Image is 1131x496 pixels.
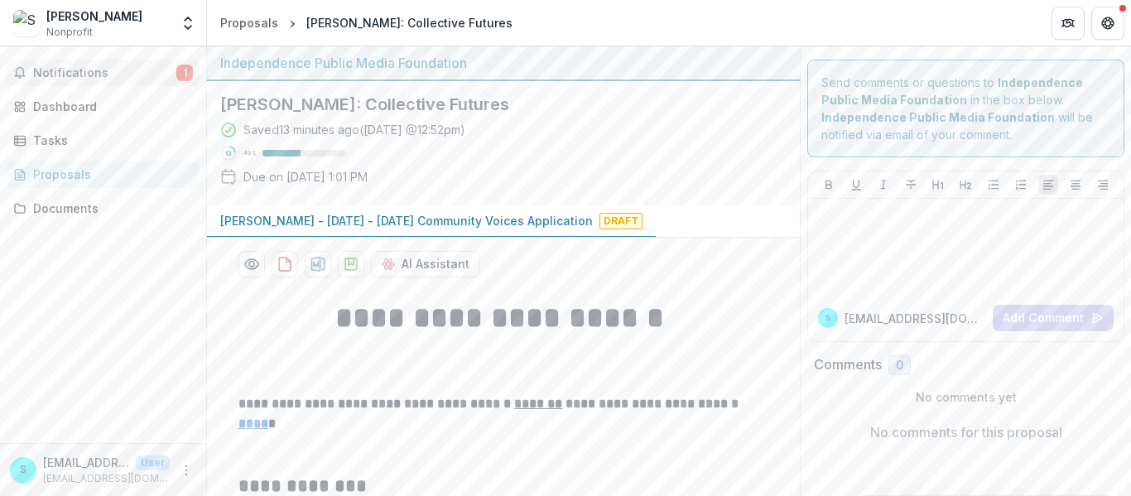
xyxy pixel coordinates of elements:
[136,455,170,470] p: User
[33,98,186,115] div: Dashboard
[238,251,265,277] button: Preview 48d2d365-044d-4e73-b2b2-733e5c5eb9fe-0.pdf
[1091,7,1124,40] button: Get Help
[43,471,170,486] p: [EMAIL_ADDRESS][DOMAIN_NAME]
[7,93,200,120] a: Dashboard
[220,212,593,229] p: [PERSON_NAME] - [DATE] - [DATE] Community Voices Application
[7,127,200,154] a: Tasks
[901,175,921,195] button: Strike
[825,314,830,322] div: sarahmtrad@gmail.com
[821,110,1055,124] strong: Independence Public Media Foundation
[819,175,839,195] button: Bold
[243,168,368,185] p: Due on [DATE] 1:01 PM
[13,10,40,36] img: Sarah Trad
[1052,7,1085,40] button: Partners
[1011,175,1031,195] button: Ordered List
[846,175,866,195] button: Underline
[220,14,278,31] div: Proposals
[243,121,465,138] div: Saved 13 minutes ago ( [DATE] @ 12:52pm )
[220,53,787,73] div: Independence Public Media Foundation
[33,66,176,80] span: Notifications
[33,166,186,183] div: Proposals
[1066,175,1085,195] button: Align Center
[43,454,129,471] p: [EMAIL_ADDRESS][DOMAIN_NAME]
[814,357,882,373] h2: Comments
[870,422,1062,442] p: No comments for this proposal
[7,60,200,86] button: Notifications1
[176,7,200,40] button: Open entity switcher
[33,132,186,149] div: Tasks
[993,305,1114,331] button: Add Comment
[928,175,948,195] button: Heading 1
[46,25,93,40] span: Nonprofit
[33,200,186,217] div: Documents
[46,7,142,25] div: [PERSON_NAME]
[814,388,1118,406] p: No comments yet
[896,359,903,373] span: 0
[243,147,256,159] p: 46 %
[7,195,200,222] a: Documents
[214,11,285,35] a: Proposals
[984,175,1003,195] button: Bullet List
[7,161,200,188] a: Proposals
[845,310,986,327] p: [EMAIL_ADDRESS][DOMAIN_NAME]
[955,175,975,195] button: Heading 2
[306,14,513,31] div: [PERSON_NAME]: Collective Futures
[599,213,643,229] span: Draft
[176,65,193,81] span: 1
[1093,175,1113,195] button: Align Right
[214,11,519,35] nav: breadcrumb
[371,251,480,277] button: AI Assistant
[220,94,760,114] h2: [PERSON_NAME]: Collective Futures
[272,251,298,277] button: download-proposal
[305,251,331,277] button: download-proposal
[807,60,1124,157] div: Send comments or questions to in the box below. will be notified via email of your comment.
[874,175,893,195] button: Italicize
[1038,175,1058,195] button: Align Left
[338,251,364,277] button: download-proposal
[176,460,196,480] button: More
[20,465,26,475] div: sarahmtrad@gmail.com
